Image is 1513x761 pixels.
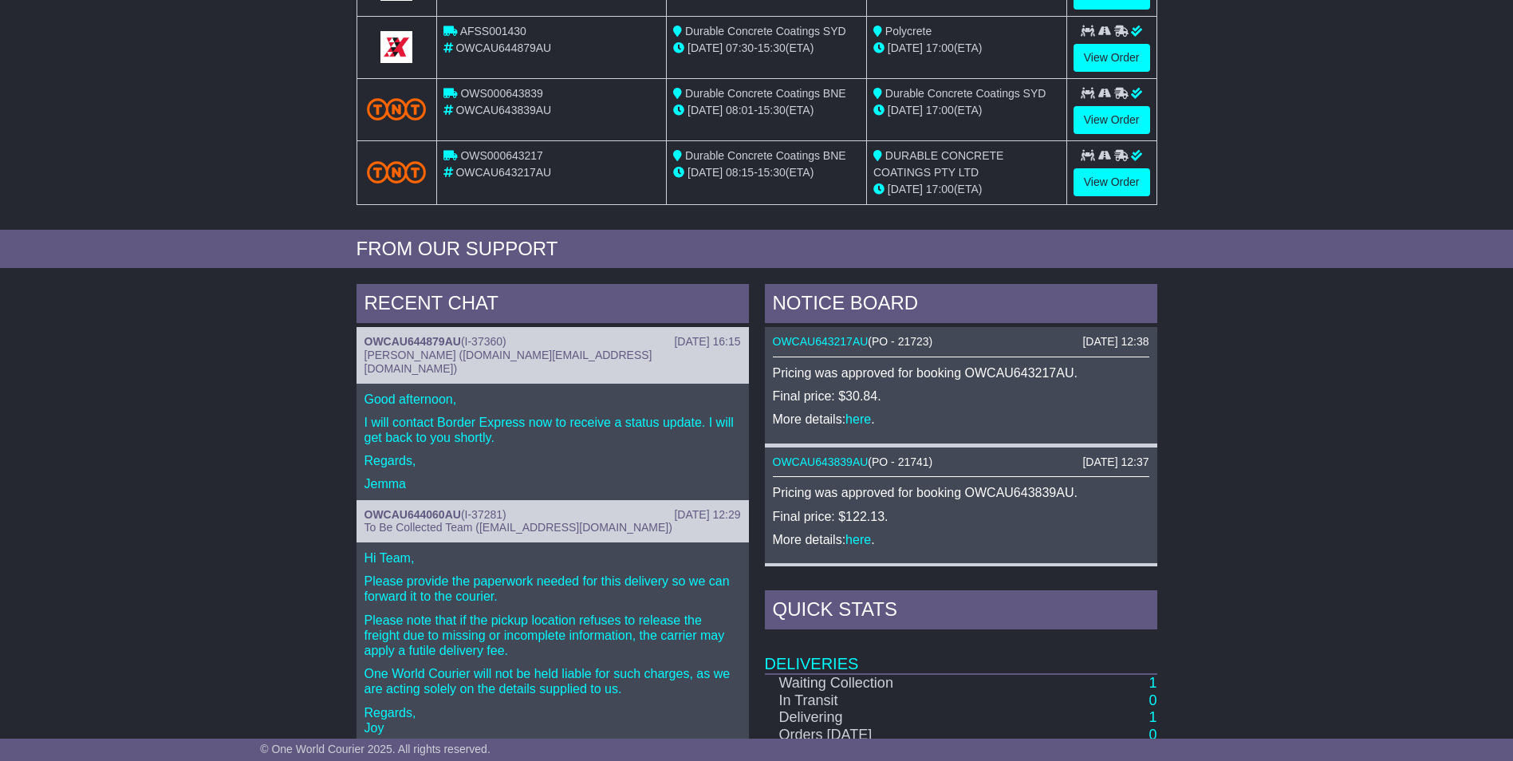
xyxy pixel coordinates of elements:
[1074,106,1150,134] a: View Order
[773,365,1149,380] p: Pricing was approved for booking OWCAU643217AU.
[364,392,741,407] p: Good afternoon,
[685,149,846,162] span: Durable Concrete Coatings BNE
[1074,44,1150,72] a: View Order
[364,521,672,534] span: To Be Collected Team ([EMAIL_ADDRESS][DOMAIN_NAME])
[888,104,923,116] span: [DATE]
[758,166,786,179] span: 15:30
[765,633,1157,674] td: Deliveries
[367,161,427,183] img: TNT_Domestic.png
[673,102,860,119] div: - (ETA)
[674,508,740,522] div: [DATE] 12:29
[888,41,923,54] span: [DATE]
[845,533,871,546] a: here
[758,104,786,116] span: 15:30
[773,412,1149,427] p: More details: .
[688,104,723,116] span: [DATE]
[364,349,652,375] span: [PERSON_NAME] ([DOMAIN_NAME][EMAIL_ADDRESS][DOMAIN_NAME])
[260,743,491,755] span: © One World Courier 2025. All rights reserved.
[845,412,871,426] a: here
[765,692,1012,710] td: In Transit
[773,455,869,468] a: OWCAU643839AU
[364,508,741,522] div: ( )
[688,41,723,54] span: [DATE]
[364,453,741,468] p: Regards,
[364,705,741,735] p: Regards, Joy
[685,87,846,100] span: Durable Concrete Coatings BNE
[773,532,1149,547] p: More details: .
[673,164,860,181] div: - (ETA)
[364,550,741,566] p: Hi Team,
[1149,692,1156,708] a: 0
[1074,168,1150,196] a: View Order
[460,149,543,162] span: OWS000643217
[773,455,1149,469] div: ( )
[885,87,1046,100] span: Durable Concrete Coatings SYD
[885,25,932,37] span: Polycrete
[364,508,461,521] a: OWCAU644060AU
[926,104,954,116] span: 17:00
[773,335,869,348] a: OWCAU643217AU
[367,98,427,120] img: TNT_Domestic.png
[765,674,1012,692] td: Waiting Collection
[926,41,954,54] span: 17:00
[364,666,741,696] p: One World Courier will not be held liable for such charges, as we are acting solely on the detail...
[357,284,749,327] div: RECENT CHAT
[364,335,741,349] div: ( )
[357,238,1157,261] div: FROM OUR SUPPORT
[455,104,551,116] span: OWCAU643839AU
[364,476,741,491] p: Jemma
[888,183,923,195] span: [DATE]
[726,41,754,54] span: 07:30
[364,613,741,659] p: Please note that if the pickup location refuses to release the freight due to missing or incomple...
[873,149,1003,179] span: DURABLE CONCRETE COATINGS PTY LTD
[380,31,412,63] img: GetCarrierServiceLogo
[1149,675,1156,691] a: 1
[455,166,551,179] span: OWCAU643217AU
[685,25,846,37] span: Durable Concrete Coatings SYD
[1149,727,1156,743] a: 0
[460,87,543,100] span: OWS000643839
[765,284,1157,327] div: NOTICE BOARD
[872,455,929,468] span: PO - 21741
[773,485,1149,500] p: Pricing was approved for booking OWCAU643839AU.
[726,104,754,116] span: 08:01
[926,183,954,195] span: 17:00
[1149,709,1156,725] a: 1
[688,166,723,179] span: [DATE]
[673,40,860,57] div: - (ETA)
[460,25,526,37] span: AFSS001430
[364,574,741,604] p: Please provide the paperwork needed for this delivery so we can forward it to the courier.
[873,181,1060,198] div: (ETA)
[765,727,1012,744] td: Orders [DATE]
[465,335,502,348] span: I-37360
[873,102,1060,119] div: (ETA)
[873,40,1060,57] div: (ETA)
[726,166,754,179] span: 08:15
[455,41,551,54] span: OWCAU644879AU
[364,335,461,348] a: OWCAU644879AU
[1082,335,1149,349] div: [DATE] 12:38
[773,388,1149,404] p: Final price: $30.84.
[1082,455,1149,469] div: [DATE] 12:37
[674,335,740,349] div: [DATE] 16:15
[765,590,1157,633] div: Quick Stats
[364,415,741,445] p: I will contact Border Express now to receive a status update. I will get back to you shortly.
[773,509,1149,524] p: Final price: $122.13.
[872,335,929,348] span: PO - 21723
[465,508,502,521] span: I-37281
[758,41,786,54] span: 15:30
[773,335,1149,349] div: ( )
[765,709,1012,727] td: Delivering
